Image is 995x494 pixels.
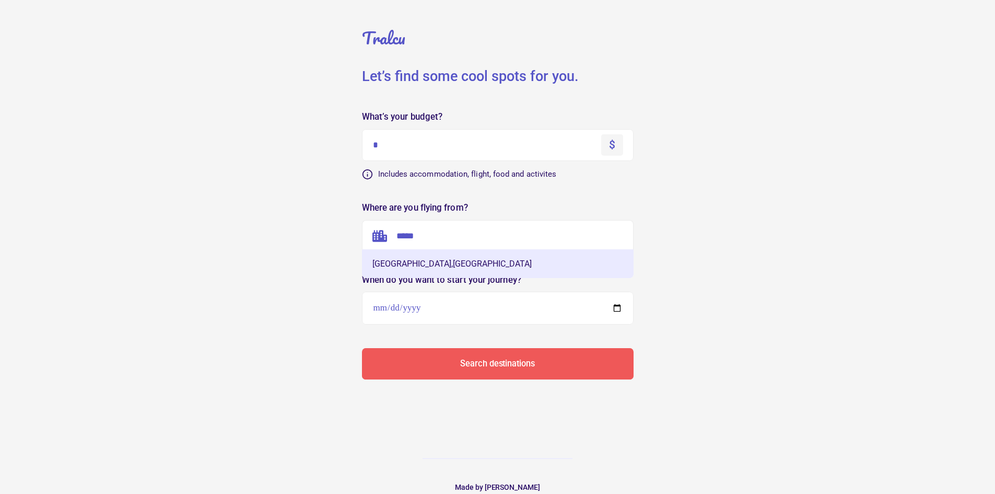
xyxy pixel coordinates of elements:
[609,138,615,152] div: $
[362,26,405,50] a: Tralcu
[362,112,634,121] div: What’s your budget?
[362,249,634,278] button: [GEOGRAPHIC_DATA],[GEOGRAPHIC_DATA]
[362,275,634,284] div: When do you want to start your journey?
[378,170,634,178] div: Includes accommodation, flight, food and activites
[362,203,634,212] div: Where are you flying from?
[362,349,634,380] button: Search destinations
[440,484,555,491] div: Made by [PERSON_NAME]
[460,360,534,368] div: Search destinations
[362,68,634,86] div: Let’s find some cool spots for you.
